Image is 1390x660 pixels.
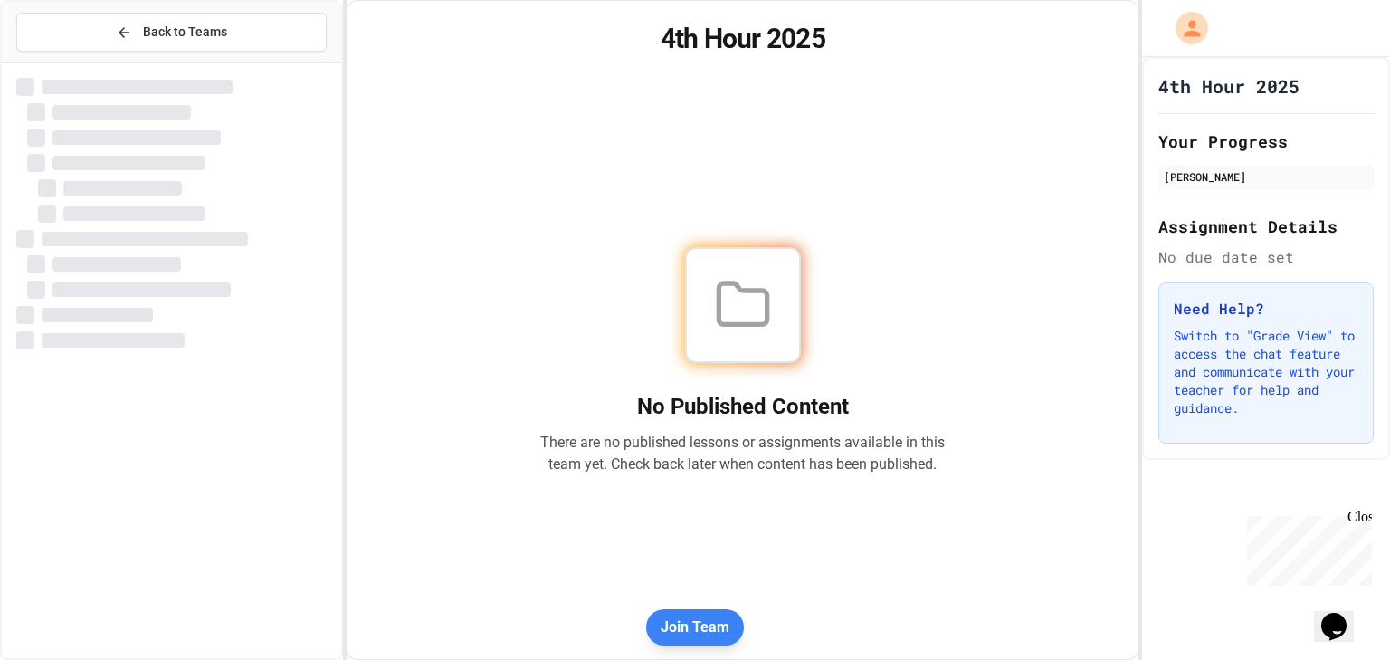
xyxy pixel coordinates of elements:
h2: Assignment Details [1158,214,1374,239]
div: [PERSON_NAME] [1164,168,1368,185]
iframe: chat widget [1314,588,1372,642]
button: Back to Teams [16,13,327,52]
span: Back to Teams [143,23,227,42]
h3: Need Help? [1174,298,1358,320]
div: Chat with us now!Close [7,7,125,115]
div: My Account [1157,7,1213,49]
p: Switch to "Grade View" to access the chat feature and communicate with your teacher for help and ... [1174,327,1358,417]
p: There are no published lessons or assignments available in this team yet. Check back later when c... [540,432,946,475]
h1: 4th Hour 2025 [1158,73,1300,99]
h1: 4th Hour 2025 [369,23,1117,55]
button: Join Team [646,609,744,646]
h2: Your Progress [1158,129,1374,154]
h2: No Published Content [540,392,946,421]
iframe: chat widget [1240,509,1372,586]
div: No due date set [1158,246,1374,268]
